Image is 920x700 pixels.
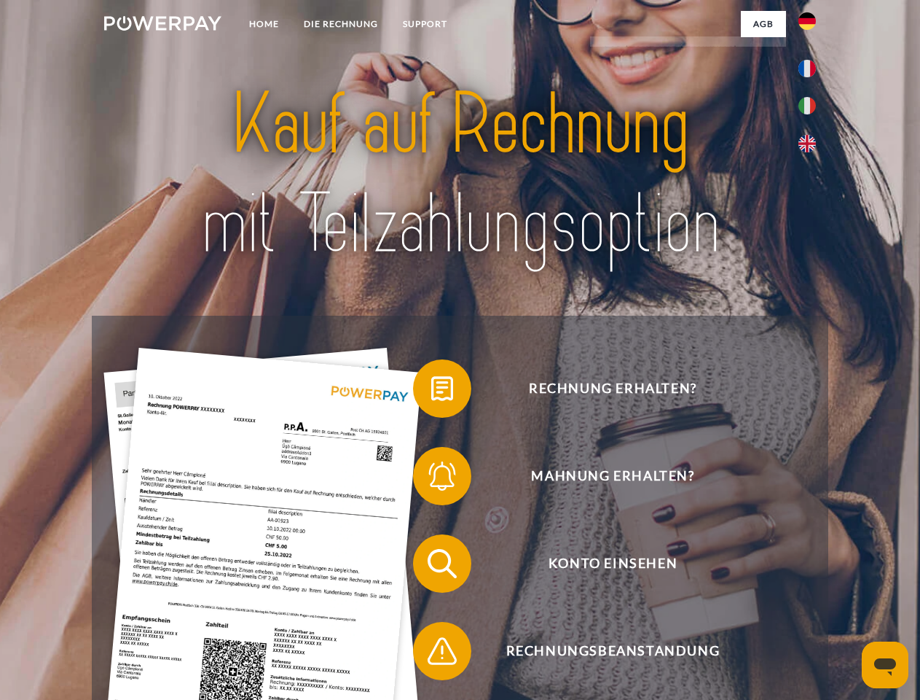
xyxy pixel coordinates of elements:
[291,11,390,37] a: DIE RECHNUNG
[798,60,816,77] img: fr
[434,534,791,593] span: Konto einsehen
[413,447,792,505] button: Mahnung erhalten?
[413,622,792,680] button: Rechnungsbeanstandung
[237,11,291,37] a: Home
[590,36,786,63] a: AGB (Kauf auf Rechnung)
[424,370,460,407] img: qb_bill.svg
[434,622,791,680] span: Rechnungsbeanstandung
[413,359,792,418] button: Rechnung erhalten?
[104,16,221,31] img: logo-powerpay-white.svg
[390,11,460,37] a: SUPPORT
[424,633,460,669] img: qb_warning.svg
[434,359,791,418] span: Rechnung erhalten?
[798,12,816,30] img: de
[862,642,908,688] iframe: Schaltfläche zum Öffnen des Messaging-Fensters
[413,534,792,593] button: Konto einsehen
[434,447,791,505] span: Mahnung erhalten?
[798,135,816,152] img: en
[424,458,460,494] img: qb_bell.svg
[741,11,786,37] a: agb
[798,97,816,114] img: it
[424,545,460,582] img: qb_search.svg
[139,70,781,279] img: title-powerpay_de.svg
